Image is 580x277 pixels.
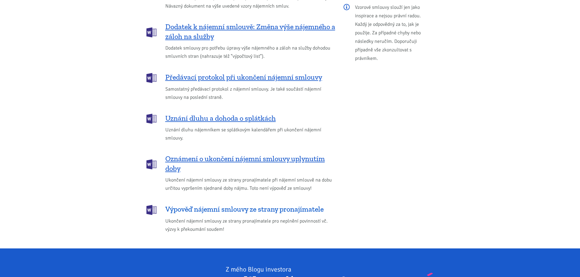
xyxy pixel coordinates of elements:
div: Z mého Blogu investora [226,265,409,274]
p: Vzorové smlouvy slouží jen jako inspirace a nejsou právní radou. Každý je odpovědný za to, jak je... [343,3,434,63]
span: Ukončení nájemní smlouvy ze strany pronajímatele pro neplnění povinností vč. výzvy k překoumání s... [165,217,335,234]
img: DOCX (Word) [146,73,156,83]
img: DOCX (Word) [146,159,156,169]
span: Uznání dluhu nájemníkem se splátkovým kalendářem při ukončení nájemní smlouvy. [165,126,335,142]
span: Předávací protokol při ukončení nájemní smlouvy [165,72,322,82]
img: DOCX (Word) [146,114,156,124]
span: Oznámení o ukončení nájemní smlouvy uplynutím doby [165,154,335,173]
a: Oznámení o ukončení nájemní smlouvy uplynutím doby [146,154,335,173]
span: Uznání dluhu a dohoda o splátkách [165,113,276,123]
span: Výpověď nájemní smlouvy ze strany pronajímatele [165,204,324,214]
span: Dodatek k nájemní smlouvě: Změna výše nájemného a záloh na služby [165,22,335,41]
a: Dodatek k nájemní smlouvě: Změna výše nájemného a záloh na služby [146,22,335,41]
a: Předávací protokol při ukončení nájemní smlouvy [146,72,335,82]
a: Uznání dluhu a dohoda o splátkách [146,113,335,123]
span: Dodatek smlouvy pro potřebu úpravy výše nájemného a záloh na služby dohodou smluvních stran (nahr... [165,44,335,61]
img: DOCX (Word) [146,205,156,215]
span: Ukončení nájemní smlouvy ze strany pronajímatele při nájemní smlouvě na dobu určitou vypršením sj... [165,176,335,192]
a: Výpověď nájemní smlouvy ze strany pronajímatele [146,204,335,214]
img: DOCX (Word) [146,27,156,37]
span: Samostatný předávací protokol z nájemní smlouvy. Je také součástí nájemní smlouvy na poslední str... [165,85,335,102]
